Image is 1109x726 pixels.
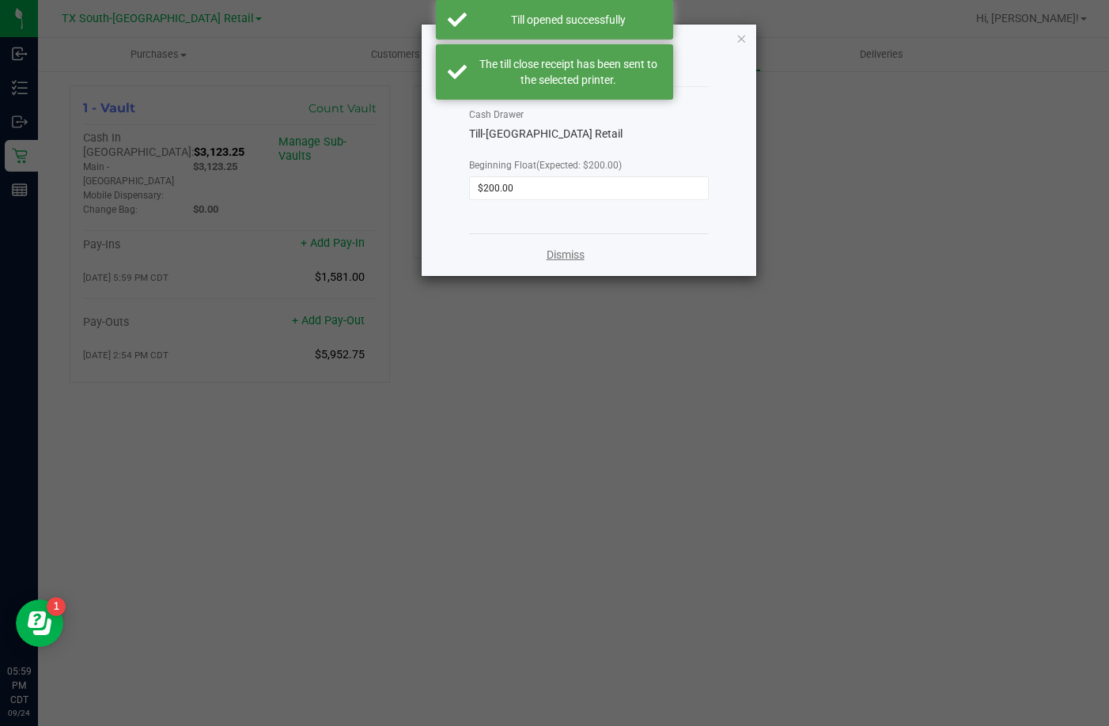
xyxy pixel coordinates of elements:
span: (Expected: $200.00) [536,160,622,171]
a: Dismiss [547,247,585,263]
div: The till close receipt has been sent to the selected printer. [475,56,661,88]
div: Till-[GEOGRAPHIC_DATA] Retail [469,126,709,142]
iframe: Resource center [16,599,63,647]
label: Cash Drawer [469,108,524,122]
span: Beginning Float [469,160,622,171]
div: Till opened successfully [475,12,661,28]
iframe: Resource center unread badge [47,597,66,616]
